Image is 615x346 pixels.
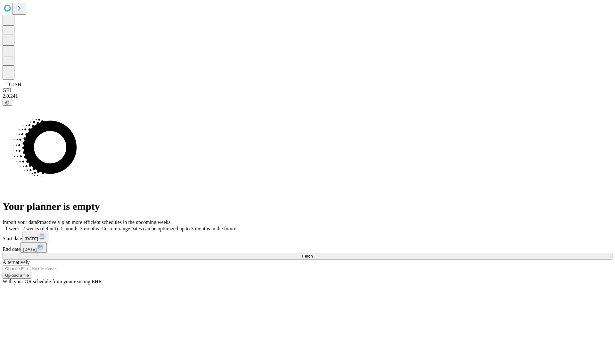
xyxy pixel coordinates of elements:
button: Fetch [3,253,612,259]
span: GJSH [9,82,21,87]
div: GEI [3,87,612,93]
span: With your OR schedule from your existing EHR [3,279,102,284]
span: Alternatively [3,259,29,265]
span: Import your data [3,219,37,225]
div: 2.0.241 [3,93,612,99]
span: @ [5,100,10,105]
span: 3 months [80,226,99,231]
button: Upload a file [3,272,31,279]
div: End date [3,242,612,253]
span: Custom range [102,226,130,231]
span: [DATE] [23,247,37,252]
span: Proactively plan more efficient schedules in the upcoming weeks. [37,219,172,225]
span: Fetch [302,254,313,259]
div: Start date [3,232,612,242]
span: 2 weeks (default) [22,226,58,231]
span: [DATE] [25,236,38,241]
button: @ [3,99,12,106]
button: [DATE] [20,242,47,253]
h1: Your planner is empty [3,201,612,212]
span: 1 week [5,226,20,231]
button: [DATE] [22,232,48,242]
span: 1 month [61,226,78,231]
span: Dates can be optimized up to 3 months in the future. [130,226,237,231]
